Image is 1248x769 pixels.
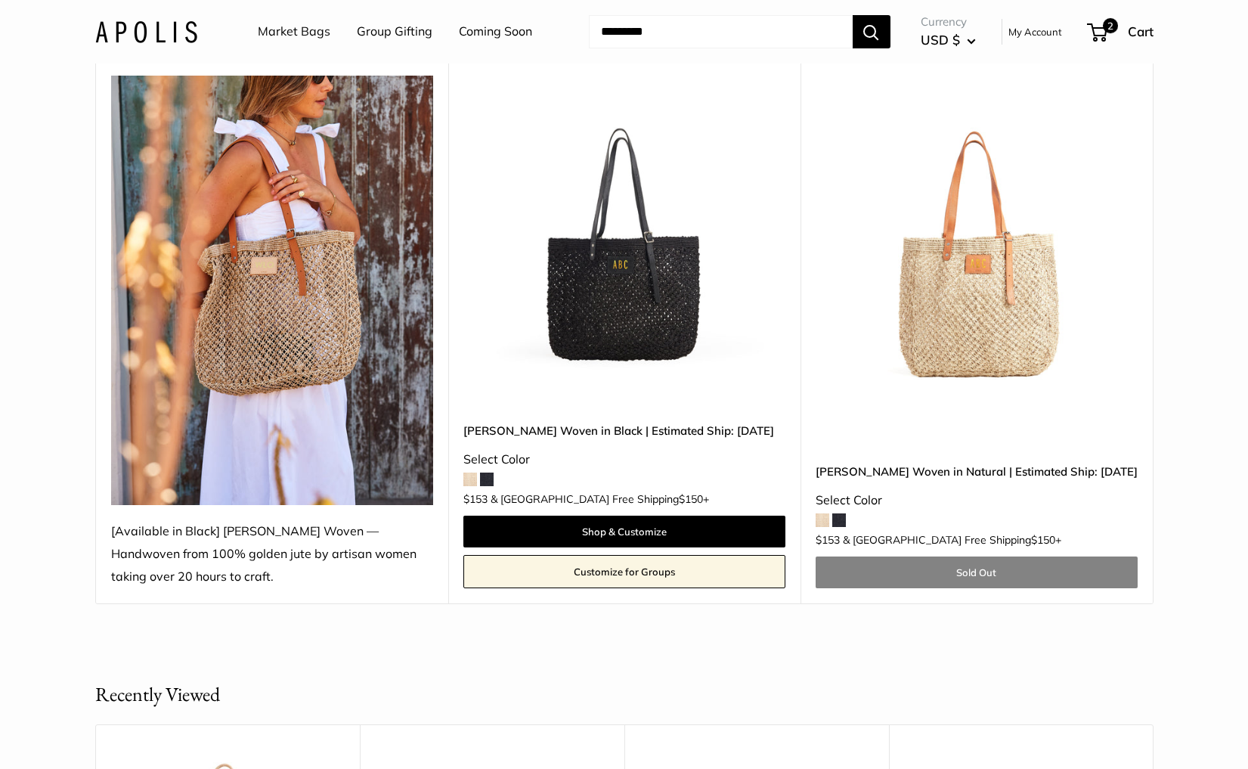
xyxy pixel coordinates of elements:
span: & [GEOGRAPHIC_DATA] Free Shipping + [491,494,709,504]
span: 2 [1102,18,1117,33]
span: $150 [1031,533,1055,547]
span: Currency [921,11,976,33]
button: USD $ [921,28,976,52]
a: Shop & Customize [463,516,785,547]
a: Market Bags [258,20,330,43]
span: & [GEOGRAPHIC_DATA] Free Shipping + [843,535,1061,545]
span: $150 [679,492,703,506]
a: [PERSON_NAME] Woven in Natural | Estimated Ship: [DATE] [816,463,1138,480]
span: $153 [816,533,840,547]
div: Select Color [816,489,1138,512]
a: Mercado Woven in Natural | Estimated Ship: Oct. 19thMercado Woven in Natural | Estimated Ship: Oc... [816,76,1138,398]
div: Select Color [463,448,785,471]
h2: Recently Viewed [95,680,220,709]
span: $153 [463,492,488,506]
a: Group Gifting [357,20,432,43]
img: Mercado Woven in Natural | Estimated Ship: Oct. 19th [816,76,1138,398]
img: [Available in Black] Mercado Woven — Handwoven from 100% golden jute by artisan women taking over... [111,76,433,505]
a: Sold Out [816,557,1138,588]
a: [PERSON_NAME] Woven in Black | Estimated Ship: [DATE] [463,422,785,439]
input: Search... [589,15,853,48]
img: Apolis [95,20,197,42]
a: My Account [1008,23,1062,41]
img: Mercado Woven in Black | Estimated Ship: Oct. 19th [463,76,785,398]
a: Coming Soon [459,20,532,43]
span: Cart [1128,23,1154,39]
a: Customize for Groups [463,555,785,588]
div: [Available in Black] [PERSON_NAME] Woven — Handwoven from 100% golden jute by artisan women takin... [111,520,433,588]
button: Search [853,15,890,48]
a: 2 Cart [1089,20,1154,44]
span: USD $ [921,32,960,48]
a: Mercado Woven in Black | Estimated Ship: Oct. 19thMercado Woven in Black | Estimated Ship: Oct. 19th [463,76,785,398]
